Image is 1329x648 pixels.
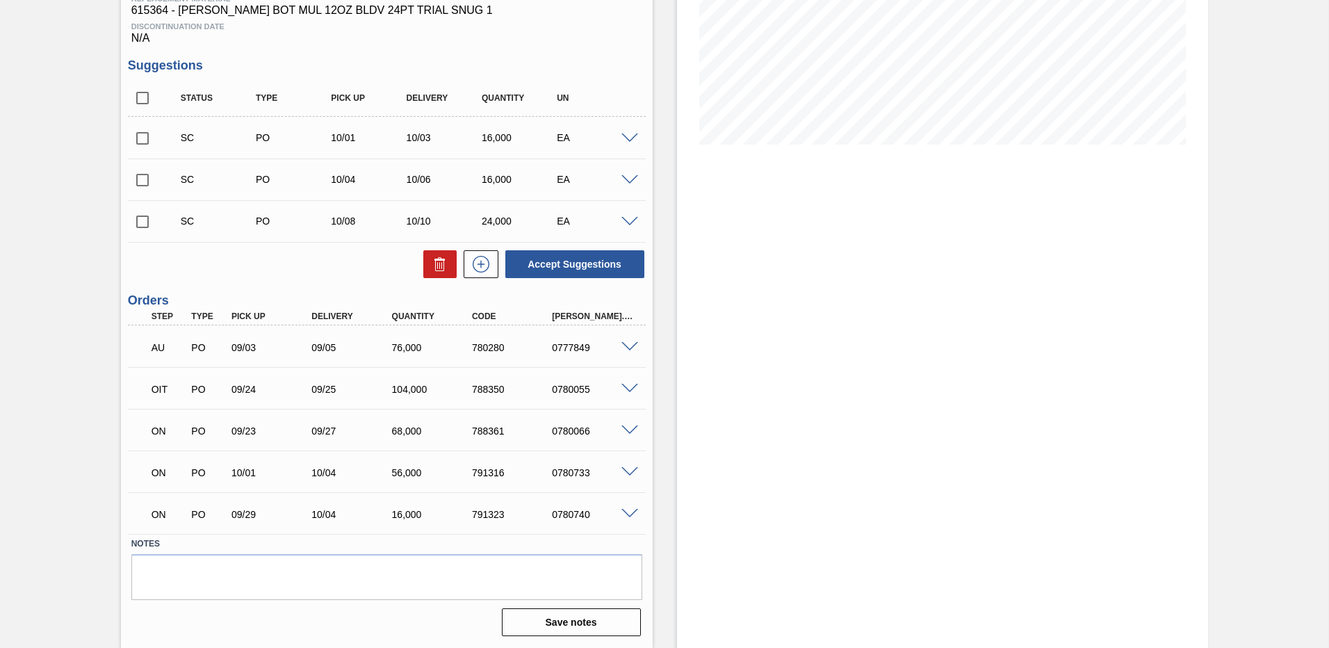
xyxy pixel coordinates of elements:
[548,342,638,353] div: 0777849
[152,509,186,520] p: ON
[228,384,318,395] div: 09/24/2025
[548,384,638,395] div: 0780055
[128,17,646,44] div: N/A
[553,132,637,143] div: EA
[548,311,638,321] div: [PERSON_NAME]. ID
[131,4,642,17] span: 615364 - [PERSON_NAME] BOT MUL 12OZ BLDV 24PT TRIAL SNUG 1
[152,384,186,395] p: OIT
[468,509,558,520] div: 791323
[457,250,498,278] div: New suggestion
[389,426,478,437] div: 68,000
[188,342,229,353] div: Purchase order
[252,174,336,185] div: Purchase order
[327,132,411,143] div: 10/01/2025
[228,342,318,353] div: 09/03/2025
[228,426,318,437] div: 09/23/2025
[188,384,229,395] div: Purchase order
[308,342,398,353] div: 09/05/2025
[468,467,558,478] div: 791316
[308,509,398,520] div: 10/04/2025
[131,534,642,554] label: Notes
[308,426,398,437] div: 09/27/2025
[553,216,637,227] div: EA
[403,216,487,227] div: 10/10/2025
[177,174,261,185] div: Suggestion Created
[389,467,478,478] div: 56,000
[228,467,318,478] div: 10/01/2025
[403,174,487,185] div: 10/06/2025
[389,509,478,520] div: 16,000
[548,426,638,437] div: 0780066
[177,132,261,143] div: Suggestion Created
[128,58,646,73] h3: Suggestions
[148,457,190,488] div: Negotiating Order
[553,174,637,185] div: EA
[252,132,336,143] div: Purchase order
[188,467,229,478] div: Purchase order
[148,374,190,405] div: Order in transit
[148,499,190,530] div: Negotiating Order
[389,342,478,353] div: 76,000
[389,384,478,395] div: 104,000
[548,467,638,478] div: 0780733
[498,249,646,280] div: Accept Suggestions
[188,311,229,321] div: Type
[148,416,190,446] div: Negotiating Order
[478,132,562,143] div: 16,000
[327,93,411,103] div: Pick up
[478,174,562,185] div: 16,000
[308,311,398,321] div: Delivery
[389,311,478,321] div: Quantity
[416,250,457,278] div: Delete Suggestions
[188,426,229,437] div: Purchase order
[128,293,646,308] h3: Orders
[548,509,638,520] div: 0780740
[478,93,562,103] div: Quantity
[403,132,487,143] div: 10/03/2025
[252,93,336,103] div: Type
[252,216,336,227] div: Purchase order
[152,342,186,353] p: AU
[148,332,190,363] div: Awaiting Unload
[468,311,558,321] div: Code
[502,608,641,636] button: Save notes
[188,509,229,520] div: Purchase order
[131,22,642,31] span: Discontinuation Date
[177,93,261,103] div: Status
[308,467,398,478] div: 10/04/2025
[152,467,186,478] p: ON
[468,342,558,353] div: 780280
[327,174,411,185] div: 10/04/2025
[553,93,637,103] div: UN
[308,384,398,395] div: 09/25/2025
[228,311,318,321] div: Pick up
[152,426,186,437] p: ON
[505,250,644,278] button: Accept Suggestions
[148,311,190,321] div: Step
[468,384,558,395] div: 788350
[228,509,318,520] div: 09/29/2025
[177,216,261,227] div: Suggestion Created
[403,93,487,103] div: Delivery
[468,426,558,437] div: 788361
[478,216,562,227] div: 24,000
[327,216,411,227] div: 10/08/2025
